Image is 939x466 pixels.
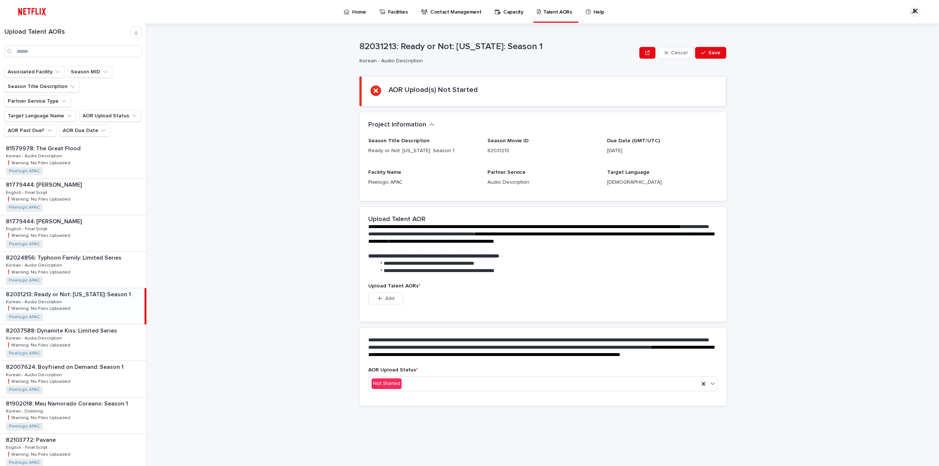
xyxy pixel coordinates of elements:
button: Associated Facility [4,66,65,78]
h2: AOR Upload(s) Not Started [388,85,478,94]
p: ❗️Warning: No Files Uploaded [6,305,72,311]
div: Not Started [372,378,402,389]
p: Korean - Audio Description [6,371,63,378]
button: Season Title Description [4,81,80,92]
a: Pixelogic APAC [9,424,40,429]
p: 81902018: Meu Namorado Coreano: Season 1 [6,399,129,407]
a: Pixelogic APAC [9,169,40,174]
p: ❗️Warning: No Files Uploaded [6,159,72,166]
p: 82031213 [487,147,598,155]
button: Partner Service Type [4,95,71,107]
span: Season Title Description [368,138,430,143]
h2: Upload Talent AOR [368,216,425,224]
span: Upload Talent AORs [368,283,420,289]
p: Korean - Audio Description [6,152,63,159]
p: Korean - Audio Description [6,334,63,341]
button: Cancel [658,47,694,59]
p: Audio Description [487,179,598,186]
p: 82007624: Boyfriend on Demand: Season 1 [6,362,125,371]
p: Korean - Audio Description [6,298,63,305]
p: 82103772: Pavane [6,435,57,444]
p: ❗️Warning: No Files Uploaded [6,232,72,238]
a: Pixelogic APAC [9,242,40,247]
input: Search [4,45,142,57]
p: 81779444: [PERSON_NAME] [6,180,83,188]
button: AOR Upload Status [79,110,141,122]
a: Pixelogic APAC [9,460,40,465]
p: ❗️Warning: No Files Uploaded [6,268,72,275]
span: Cancel [671,50,687,55]
button: AOR Due Date [59,125,110,136]
p: English - Final Script [6,225,49,232]
button: AOR Past Due? [4,125,56,136]
p: [DEMOGRAPHIC_DATA] [607,179,717,186]
span: Add [385,296,394,301]
div: JK [909,6,921,18]
p: Korean - Audio Description [359,58,633,64]
span: Partner Service [487,170,526,175]
p: ❗️Warning: No Files Uploaded [6,414,72,421]
span: Season Movie ID [487,138,529,143]
span: Facility Name [368,170,401,175]
h2: Project Information [368,121,426,129]
p: ❗️Warning: No Files Uploaded [6,451,72,457]
p: ❗️Warning: No Files Uploaded [6,195,72,202]
span: Save [708,50,720,55]
button: Save [695,47,726,59]
img: ifQbXi3ZQGMSEF7WDB7W [15,4,50,19]
p: 81579978: The Great Flood [6,144,82,152]
p: ❗️Warning: No Files Uploaded [6,341,72,348]
a: Pixelogic APAC [9,278,40,283]
p: Pixelogic APAC [368,179,479,186]
p: Ready or Not: [US_STATE]: Season 1 [368,147,479,155]
p: 81779444: [PERSON_NAME] [6,217,83,225]
a: Pixelogic APAC [9,315,40,320]
button: Target Language Name [4,110,76,122]
p: 82031213: Ready or Not: [US_STATE]: Season 1 [359,41,636,52]
p: 82037588: Dynamite Kiss: Limited Series [6,326,118,334]
p: English - Final Script [6,444,49,450]
p: Korean - Audio Description [6,261,63,268]
h1: Upload Talent AORs [4,28,130,36]
span: AOR Upload Status [368,367,418,373]
p: 82031213: Ready or Not: [US_STATE]: Season 1 [6,290,132,298]
p: [DATE] [607,147,717,155]
p: 82024856: Typhoon Family: Limited Series [6,253,123,261]
button: Season MID [67,66,112,78]
p: ❗️Warning: No Files Uploaded [6,378,72,384]
a: Pixelogic APAC [9,205,40,210]
span: Due Date (GMT/UTC) [607,138,660,143]
a: Pixelogic APAC [9,351,40,356]
p: English - Final Script [6,189,49,195]
a: Pixelogic APAC [9,387,40,392]
span: Target Language [607,170,650,175]
button: Add [368,293,403,304]
button: Project Information [368,121,434,129]
p: Korean - Dubbing [6,407,44,414]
